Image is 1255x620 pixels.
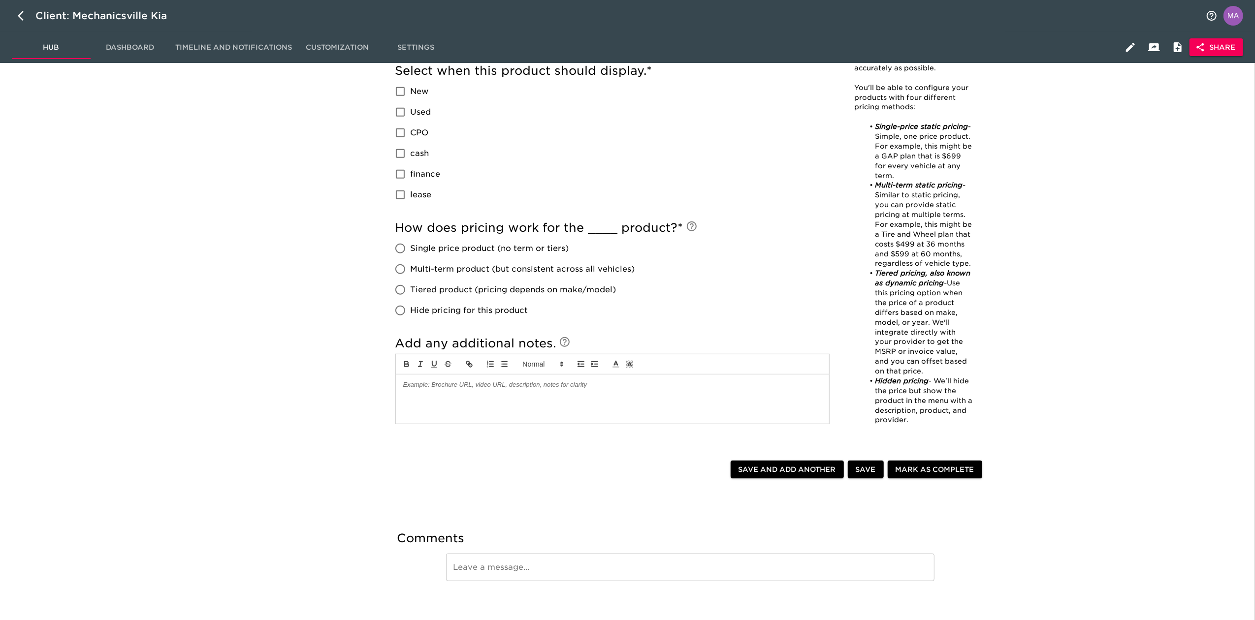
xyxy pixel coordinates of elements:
em: - [944,279,947,287]
button: Save and Add Another [731,461,844,479]
span: cash [411,148,429,159]
span: Save [856,464,876,476]
em: Hidden pricing [875,377,929,385]
li: - Simple, one price product. For example, this might be a GAP plan that is $699 for every vehicle... [865,122,973,181]
span: finance [411,168,441,180]
span: CPO [411,127,429,139]
span: Used [411,106,431,118]
span: Mark as Complete [896,464,974,476]
span: Settings [383,41,450,54]
em: Multi-term static pricing [875,181,963,189]
span: Timeline and Notifications [175,41,292,54]
h5: Add any additional notes. [395,336,830,351]
span: Single price product (no term or tiers) [411,243,569,254]
span: lease [411,189,432,201]
em: Single-price static pricing [875,123,968,130]
span: Hub [18,41,85,54]
li: Use this pricing option when the price of a product differs based on make, model, or year. We'll ... [865,269,973,376]
h5: Select when this product should display. [395,63,830,79]
button: Share [1190,38,1243,57]
img: Profile [1223,6,1243,26]
span: Share [1197,41,1235,54]
span: Tiered product (pricing depends on make/model) [411,284,616,296]
button: notifications [1200,4,1223,28]
li: Similar to static pricing, you can provide static pricing at multiple terms. For example, this mi... [865,181,973,269]
button: Save [848,461,884,479]
span: Customization [304,41,371,54]
h5: Comments [397,530,984,546]
li: - We'll hide the price but show the product in the menu with a description, product, and provider. [865,376,973,425]
em: Tiered pricing, also known as dynamic pricing [875,269,973,287]
div: Client: Mechanicsville Kia [35,8,181,24]
span: Multi-term product (but consistent across all vehicles) [411,263,635,275]
button: Mark as Complete [888,461,982,479]
span: Dashboard [97,41,163,54]
span: New [411,86,429,97]
span: Hide pricing for this product [411,305,528,316]
em: - [963,181,965,189]
h5: How does pricing work for the ____ product? [395,220,830,236]
span: Save and Add Another [739,464,836,476]
p: You'll be able to configure your products with four different pricing methods: [855,83,973,112]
